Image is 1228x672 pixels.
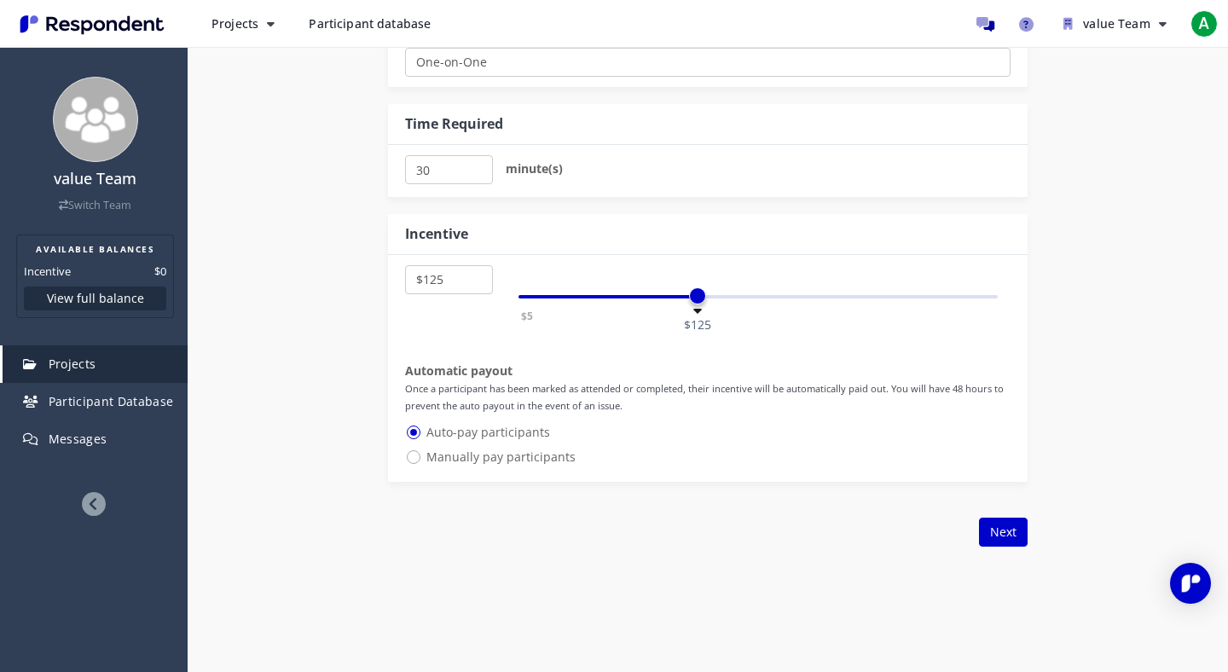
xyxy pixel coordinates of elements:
[518,308,536,324] span: $5
[198,9,288,39] button: Projects
[405,362,513,379] strong: Automatic payout
[979,518,1028,547] button: Next
[1187,9,1221,39] button: A
[49,356,96,372] span: Projects
[1050,9,1180,39] button: value Team
[1009,7,1043,41] a: Help and support
[24,242,166,256] h2: AVAILABLE BALANCES
[405,114,503,134] div: Time Required
[14,10,171,38] img: Respondent
[1170,563,1211,604] div: Open Intercom Messenger
[53,77,138,162] img: team_avatar_256.png
[681,316,714,334] span: $125
[405,382,1004,412] small: Once a participant has been marked as attended or completed, their incentive will be automaticall...
[405,224,468,244] div: Incentive
[16,235,174,318] section: Balance summary
[405,447,576,467] span: Manually pay participants
[968,7,1002,41] a: Message participants
[59,198,131,212] a: Switch Team
[1083,15,1150,32] span: value Team
[405,422,550,443] span: Auto-pay participants
[49,393,174,409] span: Participant Database
[295,9,444,39] a: Participant database
[309,15,431,32] span: Participant database
[1190,10,1218,38] span: A
[154,263,166,280] dd: $0
[24,287,166,310] button: View full balance
[49,431,107,447] span: Messages
[211,15,258,32] span: Projects
[24,263,71,280] dt: Incentive
[11,171,179,188] h4: value Team
[506,155,563,182] label: minute(s)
